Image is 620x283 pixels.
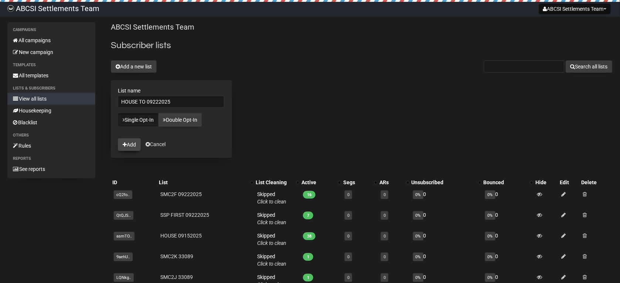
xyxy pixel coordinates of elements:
li: Campaigns [7,26,95,34]
th: ARs: No sort applied, activate to apply an ascending sort [378,177,410,188]
span: 1 [303,253,313,261]
td: 0 [482,229,534,250]
div: Edit [560,179,579,186]
a: Click to clean [257,199,286,205]
span: 0% [485,253,495,261]
a: Rules [7,140,95,152]
span: 16 [303,191,316,199]
h2: Subscriber lists [111,39,613,52]
div: Bounced [484,179,527,186]
td: 0 [410,229,482,250]
span: 0% [413,273,423,282]
img: 818717fe0d1a93967a8360cf1c6c54c8 [7,5,14,12]
span: 1 [303,274,313,282]
input: The name of your new list [118,96,224,108]
a: 0 [347,275,350,280]
span: 0% [485,273,495,282]
td: 0 [482,188,534,208]
button: Add a new list [111,60,157,73]
div: Unsubscribed [412,179,475,186]
a: 0 [384,234,386,239]
th: Edit: No sort applied, sorting is disabled [559,177,580,188]
span: 0% [485,211,495,220]
a: 0 [384,275,386,280]
a: 0 [347,192,350,197]
div: Segs [343,179,371,186]
th: Segs: No sort applied, activate to apply an ascending sort [342,177,378,188]
div: Delete [582,179,611,186]
th: ID: No sort applied, sorting is disabled [111,177,158,188]
a: SMC2J 33089 [161,274,193,280]
span: 0% [413,191,423,199]
span: 0% [413,211,423,220]
a: Click to clean [257,240,286,246]
button: ABCSI Settlements Team [539,4,611,14]
a: 0 [384,213,386,218]
span: Skipped [257,233,286,246]
a: Double Opt-In [158,113,202,127]
li: Lists & subscribers [7,84,95,93]
th: Active: No sort applied, activate to apply an ascending sort [300,177,342,188]
td: 0 [482,208,534,229]
span: asmTO.. [114,232,134,240]
span: 0% [413,253,423,261]
a: 0 [347,234,350,239]
a: SMC2K 33089 [161,253,194,259]
div: List [159,179,247,186]
a: 0 [347,255,350,259]
a: SSP FIRST 09222025 [161,212,209,218]
th: List Cleaning: No sort applied, activate to apply an ascending sort [254,177,300,188]
div: Active [302,179,334,186]
button: Search all lists [566,60,613,73]
td: 0 [410,208,482,229]
label: List name [118,87,225,94]
span: 9aehU.. [114,253,133,261]
span: 38 [303,232,316,240]
td: 0 [410,250,482,270]
td: 0 [410,188,482,208]
li: Others [7,131,95,140]
a: SMC2F 09222025 [161,191,202,197]
a: 0 [384,192,386,197]
div: ARs [379,179,402,186]
th: Delete: No sort applied, sorting is disabled [580,177,613,188]
th: Unsubscribed: No sort applied, activate to apply an ascending sort [410,177,482,188]
p: ABCSI Settlements Team [111,22,613,32]
button: Add [118,138,141,151]
td: 0 [482,250,534,270]
a: Click to clean [257,261,286,267]
span: Skipped [257,191,286,205]
a: 0 [384,255,386,259]
a: Blacklist [7,117,95,128]
li: Reports [7,154,95,163]
span: cQ2fo.. [114,191,132,199]
li: Templates [7,61,95,70]
th: List: No sort applied, activate to apply an ascending sort [158,177,255,188]
span: 0% [485,232,495,240]
a: Housekeeping [7,105,95,117]
a: Single Opt-In [118,113,159,127]
div: ID [112,179,156,186]
a: All campaigns [7,34,95,46]
span: QtQJS.. [114,211,133,220]
a: 0 [347,213,350,218]
span: 0% [485,191,495,199]
th: Hide: No sort applied, sorting is disabled [534,177,559,188]
span: LQNkg.. [114,273,134,282]
a: Cancel [146,141,166,147]
div: List Cleaning [256,179,293,186]
span: 7 [303,212,313,219]
a: HOUSE 09152025 [161,233,202,239]
a: All templates [7,70,95,81]
div: Hide [535,179,557,186]
span: Skipped [257,212,286,225]
a: New campaign [7,46,95,58]
th: Bounced: No sort applied, activate to apply an ascending sort [482,177,534,188]
a: Click to clean [257,219,286,225]
span: Skipped [257,253,286,267]
a: View all lists [7,93,95,105]
span: 0% [413,232,423,240]
a: See reports [7,163,95,175]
